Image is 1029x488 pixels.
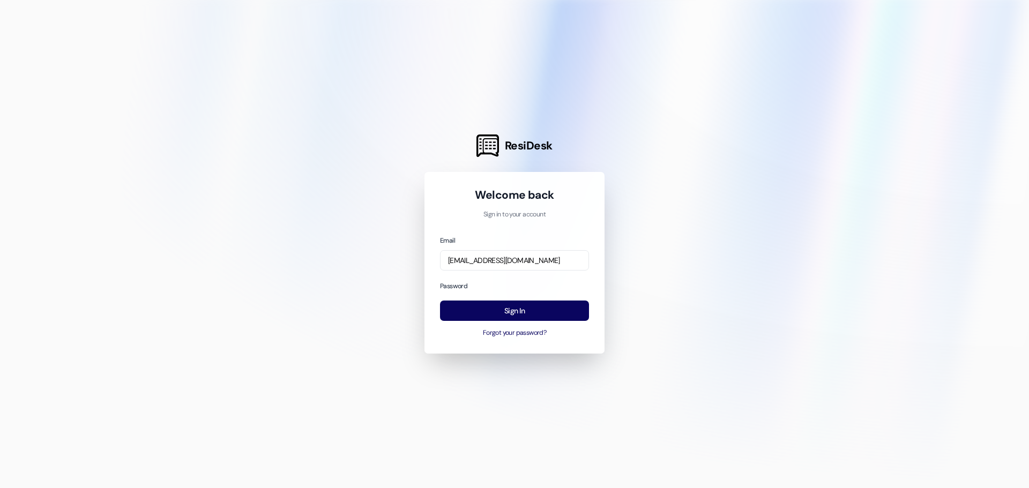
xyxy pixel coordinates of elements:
[440,301,589,321] button: Sign In
[440,236,455,245] label: Email
[440,328,589,338] button: Forgot your password?
[440,210,589,220] p: Sign in to your account
[476,134,499,157] img: ResiDesk Logo
[440,282,467,290] label: Password
[505,138,553,153] span: ResiDesk
[440,250,589,271] input: name@example.com
[440,187,589,202] h1: Welcome back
